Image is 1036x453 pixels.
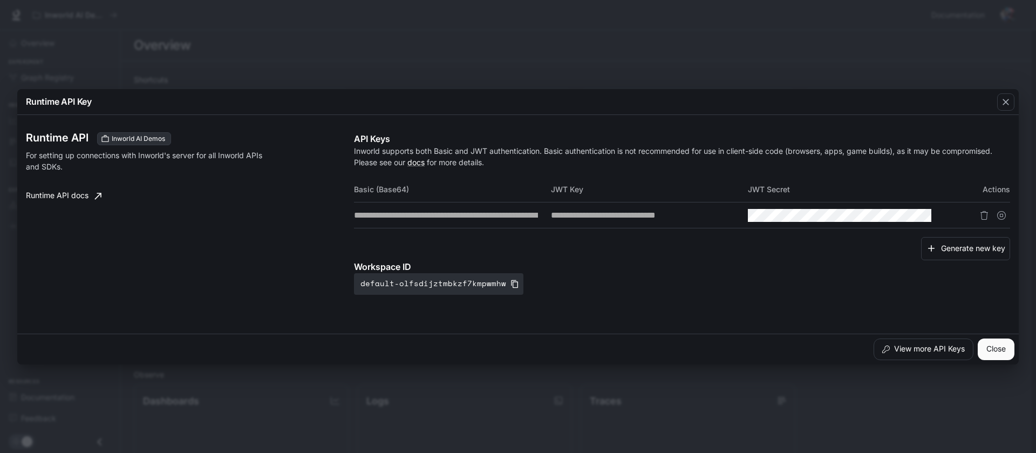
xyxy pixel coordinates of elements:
p: Workspace ID [354,260,1010,273]
button: default-olfsdijztmbkzf7kmpwmhw [354,273,523,295]
p: For setting up connections with Inworld's server for all Inworld APIs and SDKs. [26,150,265,172]
button: View more API Keys [874,339,973,360]
th: Basic (Base64) [354,177,551,202]
p: Inworld supports both Basic and JWT authentication. Basic authentication is not recommended for u... [354,145,1010,168]
div: These keys will apply to your current workspace only [97,132,171,145]
th: Actions [944,177,1010,202]
button: Suspend API key [993,207,1010,224]
a: docs [407,158,425,167]
a: Runtime API docs [22,185,106,207]
p: Runtime API Key [26,95,92,108]
span: Inworld AI Demos [107,134,169,144]
button: Generate new key [921,237,1010,260]
h3: Runtime API [26,132,88,143]
th: JWT Key [551,177,748,202]
th: JWT Secret [748,177,945,202]
button: Close [978,339,1014,360]
p: API Keys [354,132,1010,145]
button: Delete API key [976,207,993,224]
